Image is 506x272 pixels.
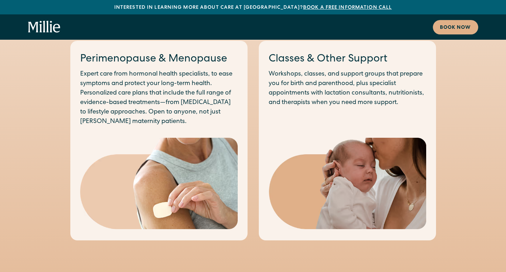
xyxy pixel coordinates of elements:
a: Book a free information call [303,5,392,10]
a: Perimenopause & Menopause [80,54,227,65]
a: Classes & Other Support [269,54,387,65]
div: Book now [440,24,471,32]
img: Mother gently kissing her newborn's head, capturing a tender moment of love and early bonding in ... [269,138,426,229]
p: Workshops, classes, and support groups that prepare you for birth and parenthood, plus specialist... [269,70,426,108]
a: Book now [433,20,478,34]
a: home [28,21,60,33]
p: Expert care from hormonal health specialists, to ease symptoms and protect your long-term health.... [80,70,238,127]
